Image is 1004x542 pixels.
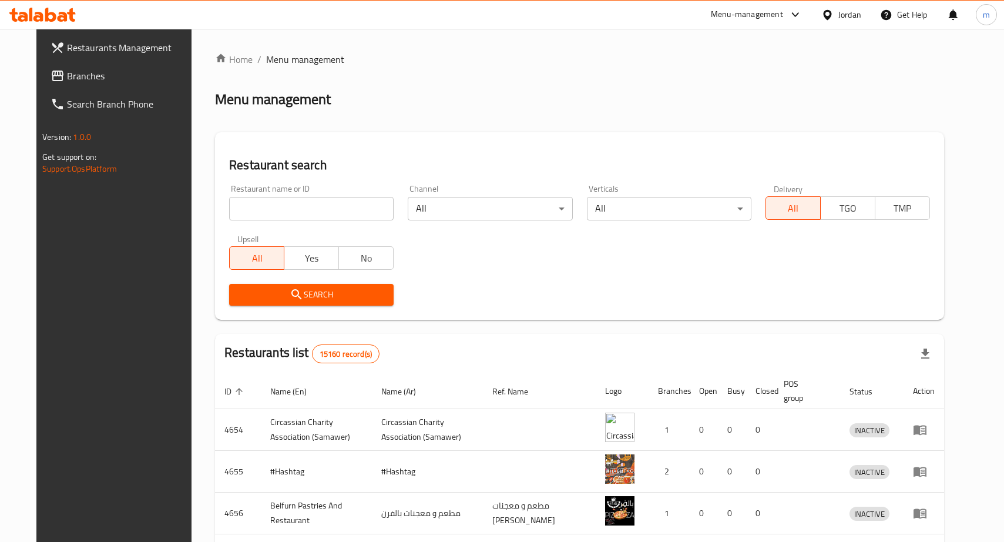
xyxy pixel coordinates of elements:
[408,197,572,220] div: All
[825,200,871,217] span: TGO
[605,413,634,442] img: ​Circassian ​Charity ​Association​ (Samawer)
[224,344,380,363] h2: Restaurants list
[42,149,96,165] span: Get support on:
[820,196,875,220] button: TGO
[229,246,284,270] button: All
[913,464,935,479] div: Menu
[765,196,821,220] button: All
[229,156,930,174] h2: Restaurant search
[215,52,944,66] nav: breadcrumb
[42,161,117,176] a: Support.OpsPlatform
[215,451,261,493] td: 4655
[344,250,389,267] span: No
[746,409,774,451] td: 0
[913,506,935,520] div: Menu
[239,287,384,302] span: Search
[718,493,746,534] td: 0
[372,451,483,493] td: #Hashtag
[838,8,861,21] div: Jordan
[718,373,746,409] th: Busy
[746,373,774,409] th: Closed
[289,250,334,267] span: Yes
[690,451,718,493] td: 0
[849,424,889,437] span: INACTIVE
[718,409,746,451] td: 0
[690,409,718,451] td: 0
[746,451,774,493] td: 0
[587,197,751,220] div: All
[229,197,394,220] input: Search for restaurant name or ID..
[234,250,280,267] span: All
[41,90,204,118] a: Search Branch Phone
[67,41,194,55] span: Restaurants Management
[284,246,339,270] button: Yes
[338,246,394,270] button: No
[372,493,483,534] td: مطعم و معجنات بالفرن
[381,384,431,399] span: Name (Ar)
[372,409,483,451] td: ​Circassian ​Charity ​Association​ (Samawer)
[849,384,888,399] span: Status
[312,344,380,363] div: Total records count
[266,52,344,66] span: Menu management
[771,200,816,217] span: All
[270,384,322,399] span: Name (En)
[875,196,930,220] button: TMP
[880,200,925,217] span: TMP
[313,349,379,360] span: 15160 record(s)
[605,454,634,484] img: #Hashtag
[215,493,261,534] td: 4656
[596,373,649,409] th: Logo
[261,451,372,493] td: #Hashtag
[483,493,596,534] td: مطعم و معجنات [PERSON_NAME]
[215,90,331,109] h2: Menu management
[718,451,746,493] td: 0
[911,340,939,368] div: Export file
[605,496,634,526] img: Belfurn Pastries And Restaurant
[73,129,91,145] span: 1.0.0
[67,97,194,111] span: Search Branch Phone
[983,8,990,21] span: m
[649,409,690,451] td: 1
[649,451,690,493] td: 2
[774,185,803,193] label: Delivery
[41,62,204,90] a: Branches
[784,377,826,405] span: POS group
[261,493,372,534] td: Belfurn Pastries And Restaurant
[849,507,889,521] span: INACTIVE
[261,409,372,451] td: ​Circassian ​Charity ​Association​ (Samawer)
[67,69,194,83] span: Branches
[42,129,71,145] span: Version:
[746,493,774,534] td: 0
[690,493,718,534] td: 0
[690,373,718,409] th: Open
[649,493,690,534] td: 1
[229,284,394,306] button: Search
[224,384,247,399] span: ID
[215,409,261,451] td: 4654
[237,235,259,243] label: Upsell
[492,384,543,399] span: Ref. Name
[649,373,690,409] th: Branches
[913,423,935,437] div: Menu
[849,423,889,437] div: INACTIVE
[904,373,944,409] th: Action
[849,466,889,479] span: INACTIVE
[41,34,204,62] a: Restaurants Management
[257,52,261,66] li: /
[711,8,783,22] div: Menu-management
[215,52,253,66] a: Home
